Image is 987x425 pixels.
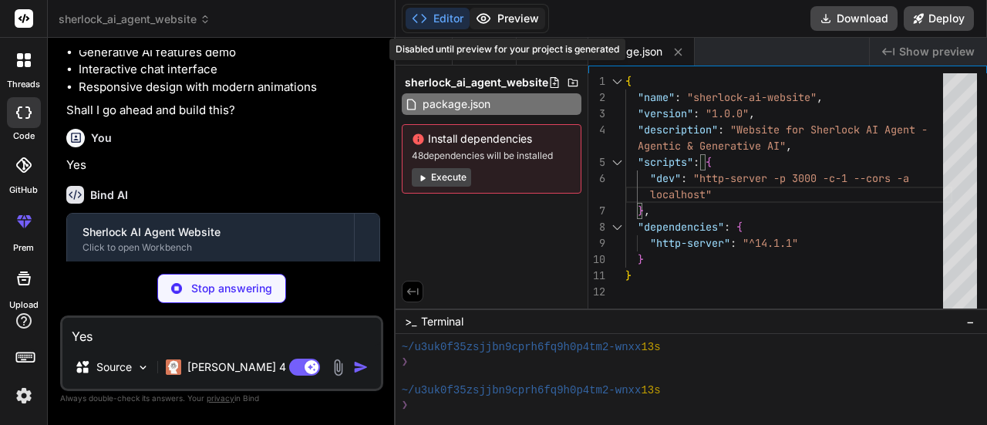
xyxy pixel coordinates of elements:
[329,359,347,376] img: attachment
[66,102,380,120] p: Shall I go ahead and build this?
[786,139,792,153] span: ,
[693,106,699,120] span: :
[638,204,644,218] span: }
[904,6,974,31] button: Deploy
[693,155,699,169] span: :
[91,130,112,146] h6: You
[607,219,627,235] div: Click to collapse the range.
[136,361,150,374] img: Pick Models
[588,284,605,300] div: 12
[60,391,383,406] p: Always double-check its answers. Your in Bind
[650,187,712,201] span: localhost"
[706,106,749,120] span: "1.0.0"
[638,252,644,266] span: }
[675,90,681,104] span: :
[588,219,605,235] div: 8
[588,73,605,89] div: 1
[681,171,687,185] span: :
[817,90,823,104] span: ,
[607,154,627,170] div: Click to collapse the range.
[96,359,132,375] p: Source
[588,122,605,138] div: 4
[641,383,660,398] span: 13s
[406,8,470,29] button: Editor
[90,187,128,203] h6: Bind AI
[166,359,181,375] img: Claude 4 Sonnet
[588,203,605,219] div: 7
[730,236,736,250] span: :
[421,314,463,329] span: Terminal
[59,12,211,27] span: sherlock_ai_agent_website
[66,157,380,174] p: Yes
[638,139,786,153] span: Agentic & Generative AI"
[83,224,339,240] div: Sherlock AI Agent Website
[966,314,975,329] span: −
[588,268,605,284] div: 11
[83,241,339,254] div: Click to open Workbench
[749,106,755,120] span: ,
[405,75,548,90] span: sherlock_ai_agent_website
[706,155,712,169] span: {
[625,74,632,88] span: {
[353,359,369,375] img: icon
[191,281,272,296] p: Stop answering
[650,236,730,250] span: "http-server"
[638,90,675,104] span: "name"
[588,170,605,187] div: 6
[724,220,730,234] span: :
[963,309,978,334] button: −
[402,340,642,355] span: ~/u3uk0f35zsjjbn9cprh6fq9h0p4tm2-wnxx
[588,106,605,122] div: 3
[67,214,354,265] button: Sherlock AI Agent WebsiteClick to open Workbench
[638,220,724,234] span: "dependencies"
[644,204,650,218] span: ,
[389,39,625,60] div: Disabled until preview for your project is generated
[405,314,416,329] span: >_
[650,171,681,185] span: "dev"
[207,393,234,403] span: privacy
[79,79,380,96] li: Responsive design with modern animations
[412,150,571,162] span: 48 dependencies will be installed
[730,123,928,137] span: "Website for Sherlock AI Agent -
[470,8,545,29] button: Preview
[625,268,632,282] span: }
[810,6,898,31] button: Download
[899,44,975,59] span: Show preview
[693,171,909,185] span: "http-server -p 3000 -c-1 --cors -a
[588,251,605,268] div: 10
[79,61,380,79] li: Interactive chat interface
[9,299,39,312] label: Upload
[11,383,37,409] img: settings
[79,44,380,62] li: Generative AI features demo
[588,235,605,251] div: 9
[638,106,693,120] span: "version"
[595,44,662,59] span: package.json
[743,236,798,250] span: "^14.1.1"
[421,95,492,113] span: package.json
[402,398,409,413] span: ❯
[641,340,660,355] span: 13s
[607,73,627,89] div: Click to collapse the range.
[588,89,605,106] div: 2
[13,241,34,255] label: prem
[638,123,718,137] span: "description"
[187,359,302,375] p: [PERSON_NAME] 4 S..
[9,184,38,197] label: GitHub
[412,131,571,147] span: Install dependencies
[736,220,743,234] span: {
[7,78,40,91] label: threads
[402,355,409,369] span: ❯
[13,130,35,143] label: code
[718,123,724,137] span: :
[687,90,817,104] span: "sherlock-ai-website"
[638,155,693,169] span: "scripts"
[402,383,642,398] span: ~/u3uk0f35zsjjbn9cprh6fq9h0p4tm2-wnxx
[588,154,605,170] div: 5
[412,168,471,187] button: Execute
